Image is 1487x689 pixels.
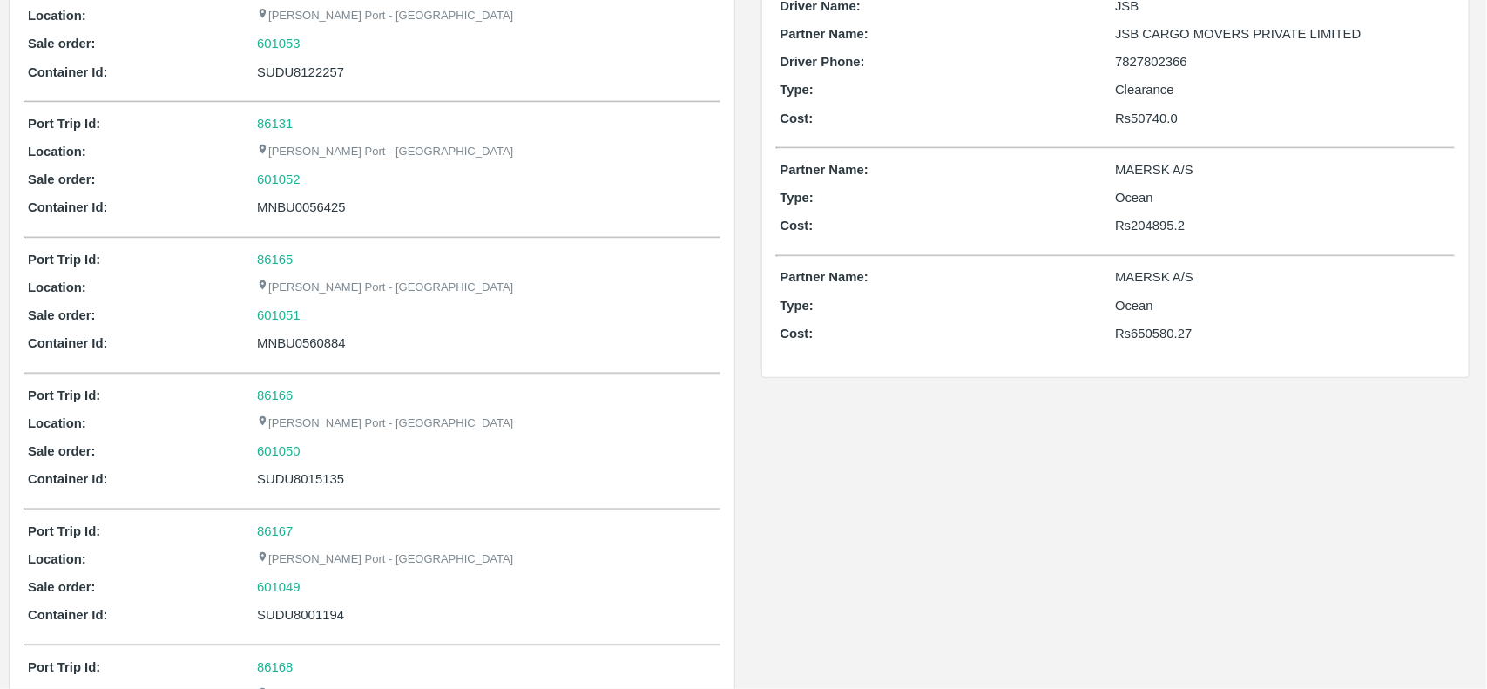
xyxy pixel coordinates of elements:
b: Location: [28,552,86,566]
b: Sale order: [28,444,96,458]
b: Driver Phone: [781,55,865,69]
a: 601049 [257,578,301,597]
b: Type: [781,83,814,97]
p: 7827802366 [1115,52,1450,71]
p: Rs 50740.0 [1115,109,1450,128]
div: SUDU8122257 [257,63,715,82]
b: Container Id: [28,336,108,350]
b: Container Id: [28,200,108,214]
b: Container Id: [28,472,108,486]
b: Location: [28,9,86,23]
b: Container Id: [28,65,108,79]
b: Type: [781,191,814,205]
a: 601051 [257,306,301,325]
b: Partner Name: [781,27,869,41]
p: Rs 650580.27 [1115,324,1450,343]
a: 601053 [257,34,301,53]
b: Location: [28,416,86,430]
p: [PERSON_NAME] Port - [GEOGRAPHIC_DATA] [257,144,513,160]
p: Ocean [1115,296,1450,315]
b: Cost: [781,219,814,233]
b: Port Trip Id: [28,388,100,402]
p: [PERSON_NAME] Port - [GEOGRAPHIC_DATA] [257,280,513,296]
b: Port Trip Id: [28,660,100,674]
a: 601050 [257,442,301,461]
b: Sale order: [28,37,96,51]
b: Location: [28,145,86,159]
b: Port Trip Id: [28,253,100,267]
a: 86165 [257,253,293,267]
p: Ocean [1115,188,1450,207]
p: MAERSK A/S [1115,267,1450,287]
b: Sale order: [28,580,96,594]
b: Partner Name: [781,270,869,284]
b: Location: [28,280,86,294]
b: Sale order: [28,172,96,186]
b: Sale order: [28,308,96,322]
div: SUDU8015135 [257,469,715,489]
b: Type: [781,299,814,313]
a: 86168 [257,660,293,674]
div: MNBU0056425 [257,198,715,217]
a: 86166 [257,388,293,402]
p: [PERSON_NAME] Port - [GEOGRAPHIC_DATA] [257,8,513,24]
b: Port Trip Id: [28,117,100,131]
p: Rs 204895.2 [1115,216,1450,235]
b: Container Id: [28,608,108,622]
a: 86167 [257,524,293,538]
p: JSB CARGO MOVERS PRIVATE LIMITED [1115,24,1450,44]
p: [PERSON_NAME] Port - [GEOGRAPHIC_DATA] [257,415,513,432]
div: SUDU8001194 [257,605,715,625]
p: Clearance [1115,80,1450,99]
b: Cost: [781,327,814,341]
a: 86131 [257,117,293,131]
a: 601052 [257,170,301,189]
b: Partner Name: [781,163,869,177]
div: MNBU0560884 [257,334,715,353]
p: MAERSK A/S [1115,160,1450,179]
p: [PERSON_NAME] Port - [GEOGRAPHIC_DATA] [257,551,513,568]
b: Port Trip Id: [28,524,100,538]
b: Cost: [781,111,814,125]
